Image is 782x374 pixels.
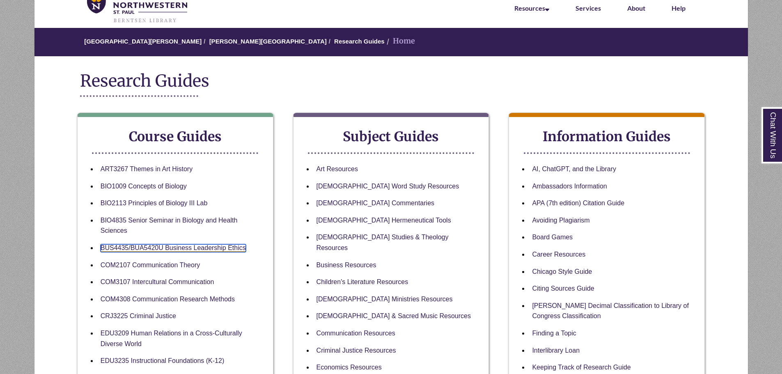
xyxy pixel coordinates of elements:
a: Research Guides [334,38,385,45]
a: BIO4835 Senior Seminar in Biology and Health Sciences [101,217,238,234]
a: Chicago Style Guide [532,268,592,275]
li: Home [385,35,415,47]
a: Board Games [532,234,573,241]
a: Business Resources [316,262,376,268]
a: Help [672,4,686,12]
a: Career Resources [532,251,585,258]
a: [DEMOGRAPHIC_DATA] & Sacred Music Resources [316,312,471,319]
a: [DEMOGRAPHIC_DATA] Ministries Resources [316,296,453,303]
a: Interlibrary Loan [532,347,580,354]
a: Children's Literature Resources [316,278,408,285]
a: [PERSON_NAME][GEOGRAPHIC_DATA] [209,38,327,45]
a: Economics Resources [316,364,382,371]
a: COM2107 Communication Theory [101,262,200,268]
a: Ambassadors Information [532,183,607,190]
a: Citing Sources Guide [532,285,594,292]
a: Finding a Topic [532,330,576,337]
a: EDU3209 Human Relations in a Cross-Culturally Diverse World [101,330,242,347]
a: AI, ChatGPT, and the Library [532,165,616,172]
a: COM3107 Intercultural Communication [101,278,214,285]
a: Art Resources [316,165,358,172]
a: [DEMOGRAPHIC_DATA] Studies & Theology Resources [316,234,449,251]
a: Resources [514,4,549,12]
strong: Subject Guides [343,128,439,145]
a: Keeping Track of Research Guide [532,364,631,371]
a: BUS4435/BUA5420U Business Leadership Ethics [101,244,246,252]
a: About [627,4,645,12]
strong: Course Guides [129,128,222,145]
a: Services [576,4,601,12]
a: EDU3235 Instructional Foundations (K-12) [101,357,225,364]
a: CRJ3225 Criminal Justice [101,312,176,319]
a: [DEMOGRAPHIC_DATA] Word Study Resources [316,183,459,190]
strong: Information Guides [543,128,671,145]
a: BIO1009 Concepts of Biology [101,183,187,190]
span: Research Guides [80,71,209,91]
a: ART3267 Themes in Art History [101,165,193,172]
a: Criminal Justice Resources [316,347,396,354]
a: BIO2113 Principles of Biology III Lab [101,200,208,207]
a: Communication Resources [316,330,395,337]
a: APA (7th edition) Citation Guide [532,200,624,207]
a: [DEMOGRAPHIC_DATA] Hermeneutical Tools [316,217,451,224]
a: [GEOGRAPHIC_DATA][PERSON_NAME] [84,38,202,45]
a: [PERSON_NAME] Decimal Classification to Library of Congress Classification [532,302,688,320]
a: COM4308 Communication Research Methods [101,296,235,303]
a: Avoiding Plagiarism [532,217,589,224]
a: [DEMOGRAPHIC_DATA] Commentaries [316,200,434,207]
